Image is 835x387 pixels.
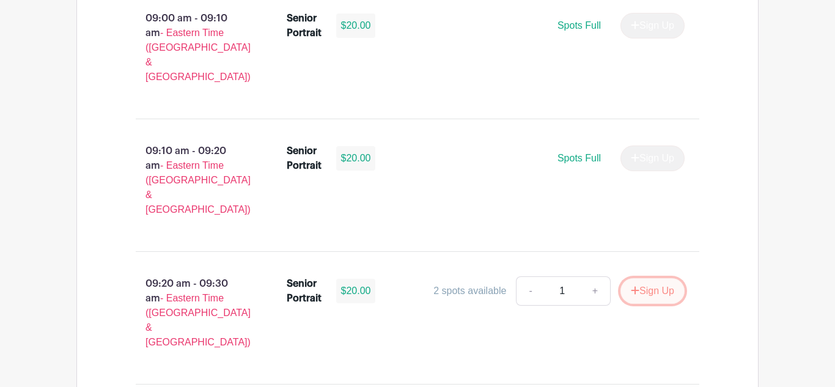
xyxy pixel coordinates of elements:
[145,293,251,347] span: - Eastern Time ([GEOGRAPHIC_DATA] & [GEOGRAPHIC_DATA])
[116,271,267,355] p: 09:20 am - 09:30 am
[287,144,322,173] div: Senior Portrait
[116,6,267,89] p: 09:00 am - 09:10 am
[287,11,322,40] div: Senior Portrait
[336,146,376,171] div: $20.00
[336,13,376,38] div: $20.00
[557,20,601,31] span: Spots Full
[557,153,601,163] span: Spots Full
[116,139,267,222] p: 09:10 am - 09:20 am
[580,276,611,306] a: +
[145,160,251,215] span: - Eastern Time ([GEOGRAPHIC_DATA] & [GEOGRAPHIC_DATA])
[433,284,506,298] div: 2 spots available
[287,276,322,306] div: Senior Portrait
[336,279,376,303] div: $20.00
[620,278,685,304] button: Sign Up
[145,28,251,82] span: - Eastern Time ([GEOGRAPHIC_DATA] & [GEOGRAPHIC_DATA])
[516,276,544,306] a: -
